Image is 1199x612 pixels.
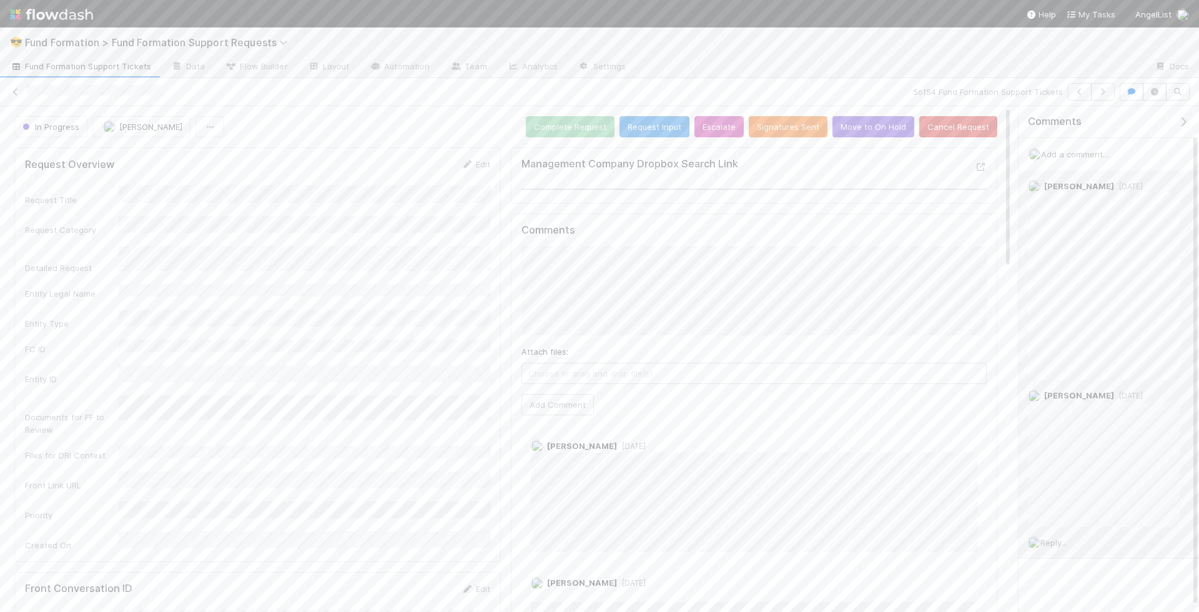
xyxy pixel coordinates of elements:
[1114,391,1143,400] span: [DATE]
[547,578,617,588] span: [PERSON_NAME]
[161,57,215,77] a: Data
[25,509,119,521] div: Priority
[521,224,987,237] h5: Comments
[617,442,646,451] span: [DATE]
[521,345,568,358] label: Attach files:
[1028,390,1040,402] img: avatar_9d20afb4-344c-4512-8880-fee77f5fe71b.png
[25,479,119,491] div: Front Link URL
[1066,8,1115,21] a: My Tasks
[522,363,986,383] span: Choose or drag and drop file(s)
[10,60,151,72] span: Fund Formation Support Tickets
[25,287,119,300] div: Entity Legal Name
[521,394,594,415] button: Add Comment
[1177,9,1189,21] img: avatar_892eb56c-5b5a-46db-bf0b-2a9023d0e8f8.png
[225,60,287,72] span: Flow Builder
[25,449,119,461] div: Files for DRI Context
[298,57,360,77] a: Layout
[619,116,689,137] button: Request Input
[1044,390,1114,400] span: [PERSON_NAME]
[497,57,568,77] a: Analytics
[10,37,22,47] span: 😎
[119,122,182,132] span: [PERSON_NAME]
[919,116,997,137] button: Cancel Request
[25,159,114,171] h5: Request Overview
[1040,538,1067,548] span: Reply...
[25,411,119,436] div: Documents for FF to Review
[913,86,1063,98] span: 5 of 54 Fund Formation Support Tickets
[1135,9,1172,19] span: AngelList
[526,116,614,137] button: Complete Request
[1066,9,1115,19] span: My Tasks
[1044,181,1114,191] span: [PERSON_NAME]
[1028,536,1040,549] img: avatar_892eb56c-5b5a-46db-bf0b-2a9023d0e8f8.png
[568,57,636,77] a: Settings
[547,441,617,451] span: [PERSON_NAME]
[25,373,119,385] div: Entity ID
[1026,8,1056,21] div: Help
[14,116,87,137] button: In Progress
[92,116,190,137] button: [PERSON_NAME]
[25,262,119,274] div: Detailed Request
[461,584,490,594] a: Edit
[749,116,827,137] button: Signatures Sent
[531,440,543,452] img: avatar_9d20afb4-344c-4512-8880-fee77f5fe71b.png
[1028,116,1082,128] span: Comments
[25,224,119,236] div: Request Category
[440,57,496,77] a: Team
[1041,149,1108,159] span: Add a comment...
[10,4,93,25] img: logo-inverted-e16ddd16eac7371096b0.svg
[1145,57,1199,77] a: Docs
[25,583,132,595] h5: Front Conversation ID
[1028,180,1040,192] img: avatar_892eb56c-5b5a-46db-bf0b-2a9023d0e8f8.png
[25,36,294,49] span: Fund Formation > Fund Formation Support Requests
[215,57,297,77] a: Flow Builder
[521,158,738,170] h5: Management Company Dropbox Search Link
[1114,182,1143,191] span: [DATE]
[359,57,440,77] a: Automation
[694,116,744,137] button: Escalate
[20,122,79,132] span: In Progress
[531,577,543,590] img: avatar_892eb56c-5b5a-46db-bf0b-2a9023d0e8f8.png
[103,121,116,133] img: avatar_892eb56c-5b5a-46db-bf0b-2a9023d0e8f8.png
[461,159,490,169] a: Edit
[617,578,646,588] span: [DATE]
[25,194,119,206] div: Request Title
[25,343,119,355] div: FC ID
[832,116,914,137] button: Move to On Hold
[25,317,119,330] div: Entity Type
[25,539,119,551] div: Created On
[1029,148,1041,160] img: avatar_892eb56c-5b5a-46db-bf0b-2a9023d0e8f8.png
